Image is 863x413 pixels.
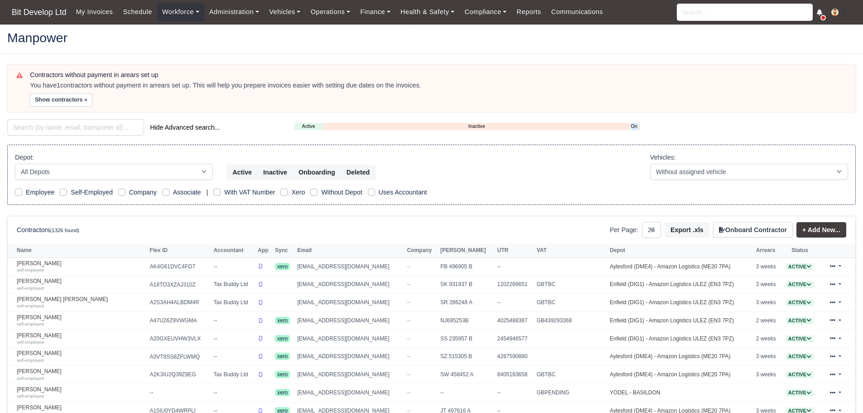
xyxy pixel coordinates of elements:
[7,119,144,136] input: Search (by name, email, transporter id) ...
[157,3,204,21] a: Workforce
[407,281,410,287] span: --
[275,263,290,270] span: xero
[30,93,92,107] button: Show contractors »
[786,299,814,306] span: Active
[295,311,405,330] td: [EMAIL_ADDRESS][DOMAIN_NAME]
[786,371,814,378] span: Active
[71,3,118,21] a: My Invoices
[211,366,256,384] td: Tax Buddy Ltd
[786,389,814,396] a: Active
[495,384,535,402] td: --
[754,294,781,312] td: 3 weeks
[631,122,637,130] a: Onboarding
[438,348,495,366] td: SZ 515305 B
[786,281,814,288] span: Active
[379,187,427,198] label: Uses Accountant
[211,348,256,366] td: --
[438,294,495,312] td: SR 286248 A
[407,299,410,306] span: --
[610,263,730,270] a: Aylesford (DME4) - Amazon Logistics (ME20 7PA)
[786,317,814,324] span: Active
[118,3,157,21] a: Schedule
[796,222,846,238] a: + Add New...
[17,267,44,272] small: self-employed
[264,3,306,21] a: Vehicles
[227,165,258,180] button: Active
[438,311,495,330] td: NJ695253B
[407,353,410,360] span: --
[546,3,608,21] a: Communications
[321,187,362,198] label: Without Depot
[459,3,511,21] a: Compliance
[535,366,607,384] td: GBTBC
[17,314,145,327] a: [PERSON_NAME] self-employed
[713,222,793,238] button: Onboard Contractor
[26,187,54,198] label: Employee
[395,3,460,21] a: Health & Safety
[295,276,405,294] td: [EMAIL_ADDRESS][DOMAIN_NAME]
[786,263,814,270] a: Active
[17,303,44,308] small: self-employed
[610,389,661,396] a: YODEL - BASILDON
[144,120,226,135] button: Hide Advanced search...
[295,244,405,258] th: Email
[291,187,305,198] label: Xero
[786,281,814,287] a: Active
[786,335,814,342] a: Active
[211,244,256,258] th: Accountant
[407,335,410,342] span: --
[17,368,145,381] a: [PERSON_NAME] self-employed
[275,317,290,324] span: xero
[30,81,847,90] div: You have contractors without payment in arrears set up. This will help you prepare invoices easie...
[204,3,264,21] a: Administration
[407,317,410,324] span: --
[754,276,781,294] td: 3 weeks
[495,366,535,384] td: 8405183658
[273,244,295,258] th: Sync
[17,278,145,291] a: [PERSON_NAME] self-employed
[129,187,157,198] label: Company
[495,330,535,348] td: 2454946577
[754,348,781,366] td: 3 weeks
[148,348,212,366] td: A3VT8SS8ZFLWMQ
[17,332,145,345] a: [PERSON_NAME] self-employed
[8,244,148,258] th: Name
[17,358,44,363] small: self-employed
[781,244,818,258] th: Status
[786,317,814,324] a: Active
[17,386,145,399] a: [PERSON_NAME] self-employed
[535,276,607,294] td: GBTBC
[295,330,405,348] td: [EMAIL_ADDRESS][DOMAIN_NAME]
[7,31,856,44] h2: Manpower
[294,122,323,130] a: Active
[786,353,814,360] a: Active
[495,311,535,330] td: 4025488387
[495,244,535,258] th: UTR
[495,348,535,366] td: 4287590880
[211,311,256,330] td: --
[438,276,495,294] td: SK 931937 B
[438,244,495,258] th: [PERSON_NAME]
[275,389,290,396] span: xero
[607,244,754,258] th: Depot
[173,187,201,198] label: Associate
[786,389,814,396] span: Active
[148,366,212,384] td: A2K3IU2Q39Z9EG
[793,222,846,238] div: + Add New...
[754,311,781,330] td: 2 weeks
[786,371,814,378] a: Active
[256,244,273,258] th: App
[407,371,410,378] span: --
[754,330,781,348] td: 2 weeks
[407,263,410,270] span: --
[295,294,405,312] td: [EMAIL_ADDRESS][DOMAIN_NAME]
[610,225,638,235] label: Per Page:
[535,294,607,312] td: GBTBC
[148,258,212,276] td: AK4G61DVC4FO7
[754,258,781,276] td: 3 weeks
[17,286,44,291] small: self-employed
[211,258,256,276] td: --
[438,384,495,402] td: --
[17,394,44,398] small: self-employed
